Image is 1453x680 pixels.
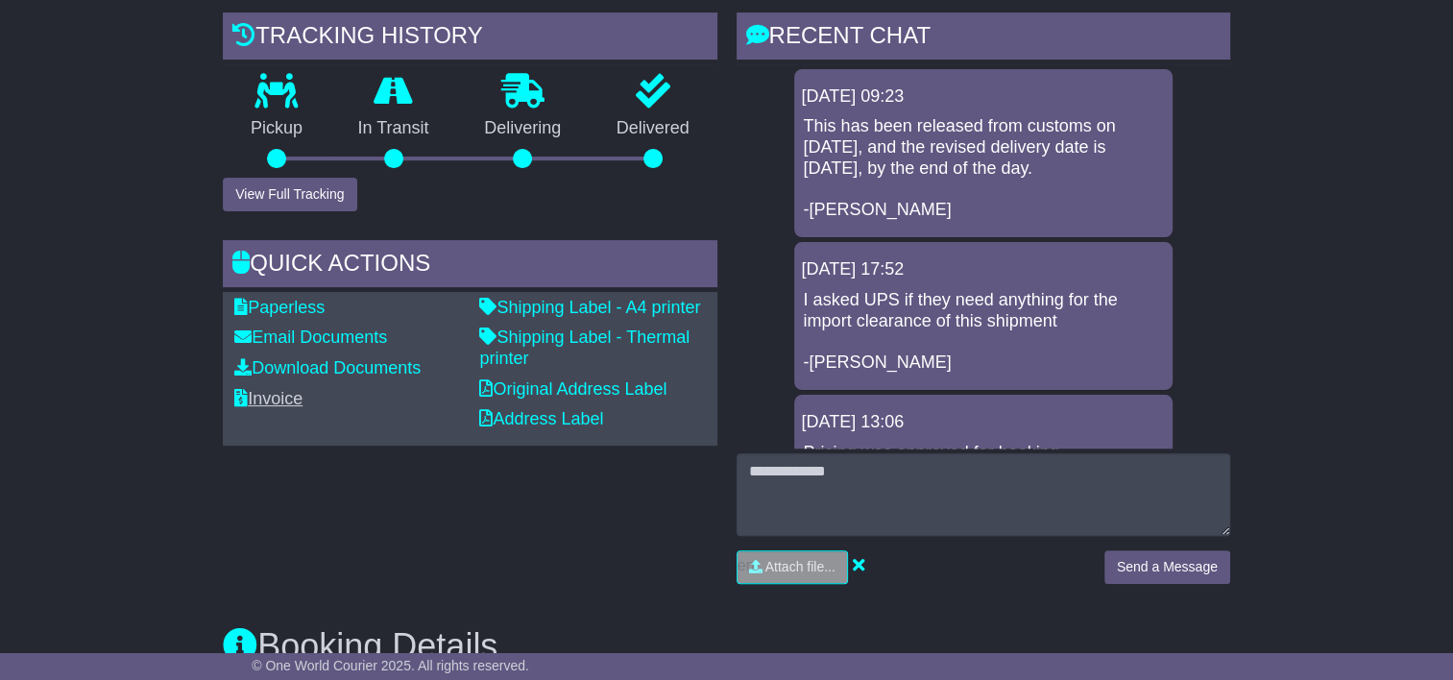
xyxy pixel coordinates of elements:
[737,12,1230,64] div: RECENT CHAT
[252,658,529,673] span: © One World Courier 2025. All rights reserved.
[1104,550,1230,584] button: Send a Message
[234,328,387,347] a: Email Documents
[223,12,716,64] div: Tracking history
[223,178,356,211] button: View Full Tracking
[802,412,1165,433] div: [DATE] 13:06
[804,290,1163,373] p: I asked UPS if they need anything for the import clearance of this shipment -[PERSON_NAME]
[479,409,603,428] a: Address Label
[330,118,457,139] p: In Transit
[234,298,325,317] a: Paperless
[479,379,666,399] a: Original Address Label
[804,443,1163,484] p: Pricing was approved for booking OWCIN629790AU.
[223,627,1230,666] h3: Booking Details
[802,259,1165,280] div: [DATE] 17:52
[223,118,330,139] p: Pickup
[234,389,303,408] a: Invoice
[804,116,1163,220] p: This has been released from customs on [DATE], and the revised delivery date is [DATE], by the en...
[223,240,716,292] div: Quick Actions
[589,118,717,139] p: Delivered
[802,86,1165,108] div: [DATE] 09:23
[479,328,690,368] a: Shipping Label - Thermal printer
[234,358,421,377] a: Download Documents
[456,118,589,139] p: Delivering
[479,298,700,317] a: Shipping Label - A4 printer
